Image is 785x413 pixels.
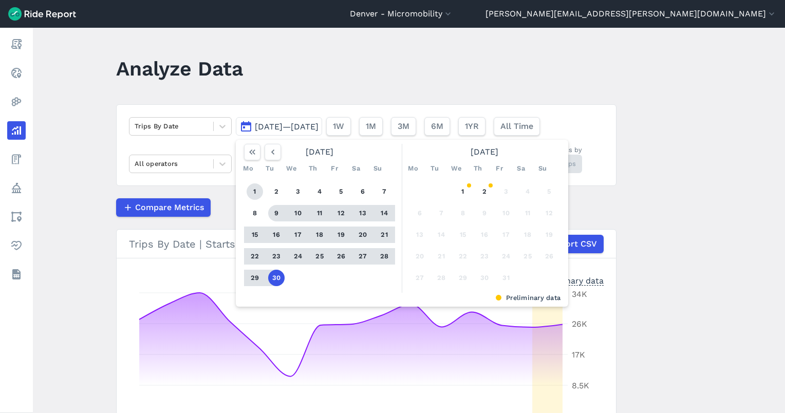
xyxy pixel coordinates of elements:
div: Preliminary data [538,275,604,286]
button: 23 [476,248,493,265]
button: 5 [541,183,557,200]
button: 23 [268,248,285,265]
a: Report [7,35,26,53]
img: Ride Report [8,7,76,21]
tspan: 34K [572,289,587,299]
button: 4 [311,183,328,200]
button: 21 [376,227,392,243]
span: 1M [366,120,376,133]
span: Compare Metrics [135,201,204,214]
button: 1 [455,183,471,200]
button: 1W [326,117,351,136]
span: 3M [398,120,409,133]
span: 1YR [465,120,479,133]
button: 16 [476,227,493,243]
button: 29 [455,270,471,286]
button: 4 [519,183,536,200]
div: Sa [513,160,529,177]
button: Compare Metrics [116,198,211,217]
button: 13 [412,227,428,243]
button: 25 [311,248,328,265]
button: 16 [268,227,285,243]
button: 15 [455,227,471,243]
div: Trips By Date | Starts [129,235,604,253]
button: 5 [333,183,349,200]
div: Sa [348,160,364,177]
button: 19 [541,227,557,243]
button: 25 [519,248,536,265]
button: 30 [476,270,493,286]
button: 8 [247,205,263,221]
button: 10 [498,205,514,221]
button: 9 [476,205,493,221]
button: 12 [541,205,557,221]
button: 14 [376,205,392,221]
a: Areas [7,208,26,226]
button: 15 [247,227,263,243]
button: 14 [433,227,450,243]
button: 1 [247,183,263,200]
button: 3 [290,183,306,200]
div: Th [305,160,321,177]
button: 27 [354,248,371,265]
button: 2 [268,183,285,200]
a: Heatmaps [7,92,26,111]
button: 24 [498,248,514,265]
button: 22 [247,248,263,265]
span: All Time [500,120,533,133]
button: 31 [498,270,514,286]
span: 1W [333,120,344,133]
div: Su [369,160,386,177]
button: 3M [391,117,416,136]
button: 3 [498,183,514,200]
button: 7 [433,205,450,221]
button: 1M [359,117,383,136]
div: [DATE] [240,144,399,160]
div: Su [534,160,551,177]
button: [DATE]—[DATE] [236,117,322,136]
button: 29 [247,270,263,286]
a: Policy [7,179,26,197]
button: 6M [424,117,450,136]
button: 1YR [458,117,485,136]
button: [PERSON_NAME][EMAIL_ADDRESS][PERSON_NAME][DOMAIN_NAME] [485,8,777,20]
button: 6 [354,183,371,200]
button: 7 [376,183,392,200]
button: 21 [433,248,450,265]
button: 26 [333,248,349,265]
button: 27 [412,270,428,286]
button: 22 [455,248,471,265]
div: Fr [326,160,343,177]
div: Th [470,160,486,177]
button: 20 [354,227,371,243]
button: Denver - Micromobility [350,8,453,20]
button: 28 [376,248,392,265]
div: Preliminary data [244,293,560,303]
button: 24 [290,248,306,265]
div: Tu [426,160,443,177]
div: Fr [491,160,508,177]
button: 12 [333,205,349,221]
div: We [448,160,464,177]
span: [DATE]—[DATE] [255,122,319,132]
button: 17 [290,227,306,243]
button: 26 [541,248,557,265]
button: 10 [290,205,306,221]
h1: Analyze Data [116,54,243,83]
button: 11 [519,205,536,221]
button: 17 [498,227,514,243]
button: 8 [455,205,471,221]
button: 2 [476,183,493,200]
button: 13 [354,205,371,221]
button: All Time [494,117,540,136]
button: 28 [433,270,450,286]
a: Fees [7,150,26,168]
div: Mo [405,160,421,177]
div: Tu [261,160,278,177]
button: 19 [333,227,349,243]
button: 6 [412,205,428,221]
a: Health [7,236,26,255]
a: Analyze [7,121,26,140]
a: Realtime [7,64,26,82]
button: 9 [268,205,285,221]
